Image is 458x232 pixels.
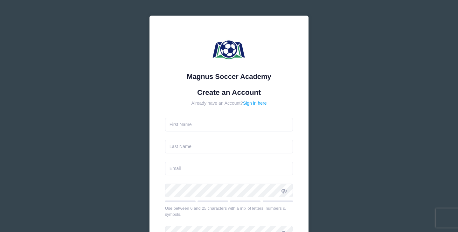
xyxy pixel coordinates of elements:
input: Email [165,162,293,175]
h1: Create an Account [165,88,293,97]
div: Use between 6 and 25 characters with a mix of letters, numbers & symbols. [165,205,293,218]
div: Magnus Soccer Academy [165,71,293,82]
a: Sign in here [243,101,267,106]
img: Magnus Soccer Academy [210,31,248,69]
input: Last Name [165,140,293,153]
div: Already have an Account? [165,100,293,107]
input: First Name [165,118,293,131]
